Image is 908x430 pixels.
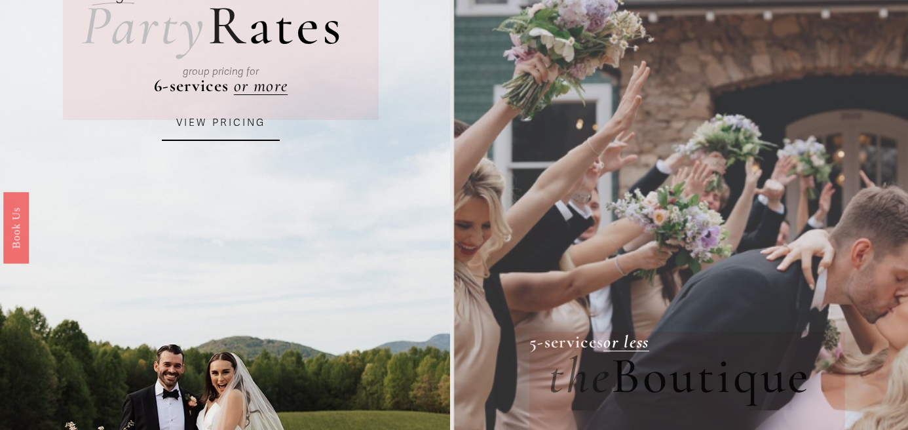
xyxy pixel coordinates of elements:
em: group pricing for [183,66,259,77]
a: VIEW PRICING [162,106,280,141]
a: or less [603,331,649,353]
span: Boutique [611,345,811,406]
em: the [548,345,612,406]
a: Book Us [3,192,29,264]
strong: 5-services [529,331,603,353]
